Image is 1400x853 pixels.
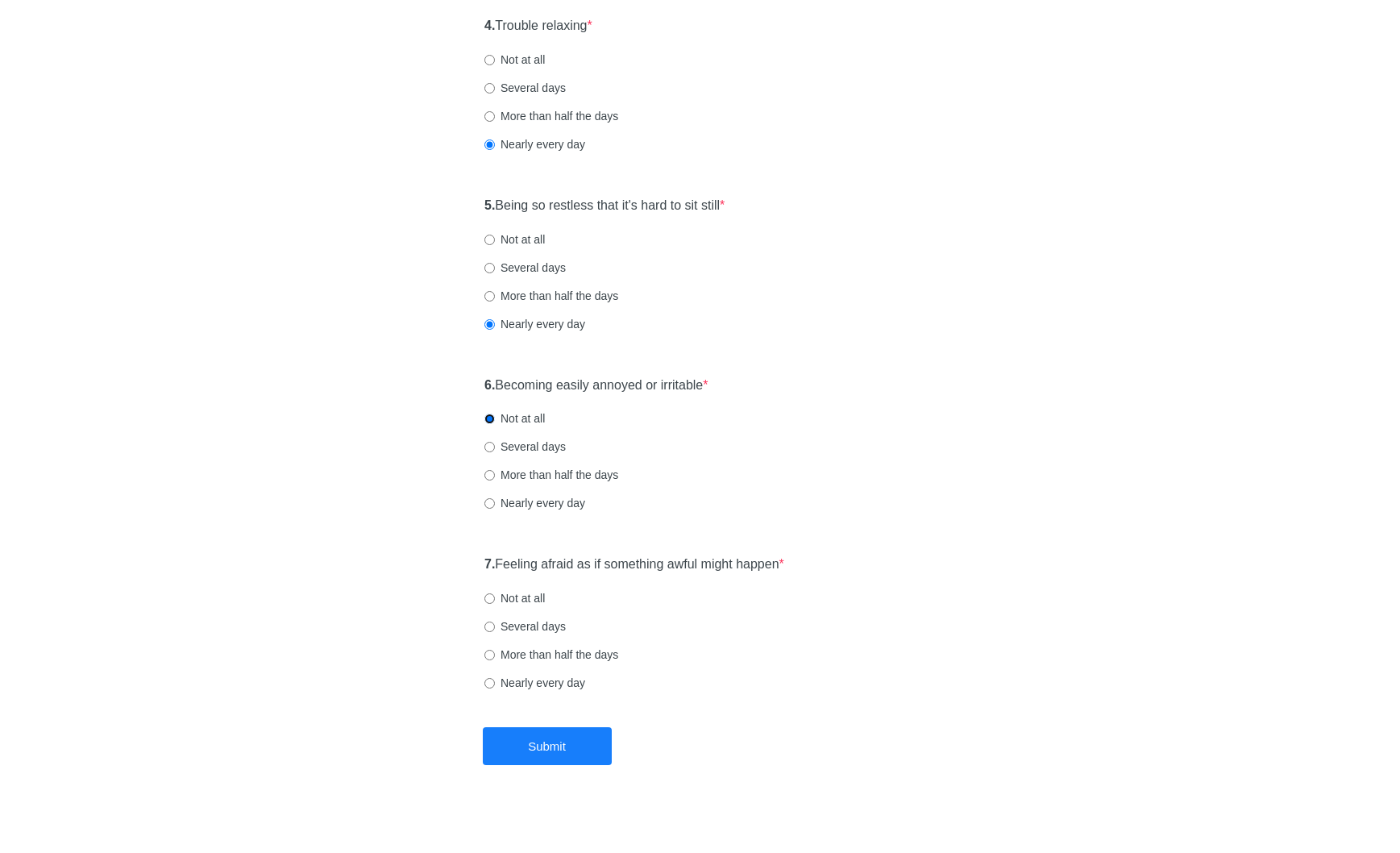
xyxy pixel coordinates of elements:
[484,80,566,96] label: Several days
[484,111,495,122] input: More than half the days
[484,197,725,215] label: Being so restless that it's hard to sit still
[484,622,495,632] input: Several days
[484,647,618,663] label: More than half the days
[483,727,612,765] button: Submit
[484,198,495,212] strong: 5.
[484,439,566,455] label: Several days
[484,650,495,660] input: More than half the days
[484,316,585,332] label: Nearly every day
[484,17,592,35] label: Trouble relaxing
[484,136,585,152] label: Nearly every day
[484,377,708,395] label: Becoming easily annoyed or irritable
[484,235,495,245] input: Not at all
[484,231,545,248] label: Not at all
[484,260,566,276] label: Several days
[484,495,585,511] label: Nearly every day
[484,467,618,483] label: More than half the days
[484,410,545,426] label: Not at all
[484,83,495,94] input: Several days
[484,498,495,509] input: Nearly every day
[484,19,495,32] strong: 4.
[484,557,495,571] strong: 7.
[484,414,495,424] input: Not at all
[484,291,495,302] input: More than half the days
[484,678,495,689] input: Nearly every day
[484,263,495,273] input: Several days
[484,555,784,574] label: Feeling afraid as if something awful might happen
[484,593,495,604] input: Not at all
[484,288,618,304] label: More than half the days
[484,108,618,124] label: More than half the days
[484,442,495,452] input: Several days
[484,52,545,68] label: Not at all
[484,139,495,150] input: Nearly every day
[484,55,495,65] input: Not at all
[484,378,495,392] strong: 6.
[484,590,545,606] label: Not at all
[484,675,585,691] label: Nearly every day
[484,470,495,481] input: More than half the days
[484,618,566,635] label: Several days
[484,319,495,330] input: Nearly every day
